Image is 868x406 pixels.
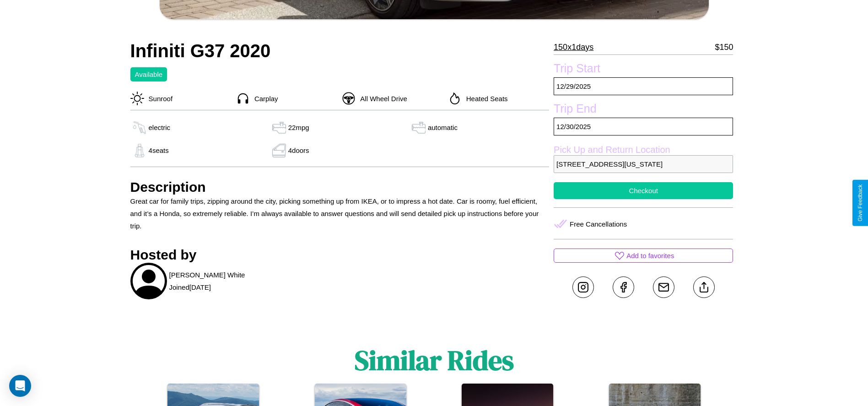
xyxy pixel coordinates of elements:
p: Free Cancellations [570,218,627,230]
label: Pick Up and Return Location [554,145,733,155]
h2: Infiniti G37 2020 [130,41,550,61]
h3: Description [130,179,550,195]
p: electric [149,121,171,134]
p: automatic [428,121,458,134]
p: 4 doors [288,144,309,157]
p: All Wheel Drive [356,92,407,105]
p: Heated Seats [462,92,508,105]
img: gas [410,121,428,135]
p: Joined [DATE] [169,281,211,293]
div: Open Intercom Messenger [9,375,31,397]
p: 4 seats [149,144,169,157]
img: gas [130,121,149,135]
label: Trip Start [554,62,733,77]
p: Available [135,68,163,81]
p: 12 / 29 / 2025 [554,77,733,95]
h3: Hosted by [130,247,550,263]
h1: Similar Rides [355,341,514,379]
img: gas [270,121,288,135]
p: [STREET_ADDRESS][US_STATE] [554,155,733,173]
div: Give Feedback [857,184,863,222]
label: Trip End [554,102,733,118]
button: Checkout [554,182,733,199]
p: Add to favorites [626,249,674,262]
p: Great car for family trips, zipping around the city, picking something up from IKEA, or to impres... [130,195,550,232]
p: Carplay [250,92,278,105]
p: $ 150 [715,40,733,54]
button: Add to favorites [554,249,733,263]
p: Sunroof [144,92,173,105]
img: gas [270,144,288,157]
img: gas [130,144,149,157]
p: 12 / 30 / 2025 [554,118,733,135]
p: [PERSON_NAME] White [169,269,245,281]
p: 150 x 1 days [554,40,593,54]
p: 22 mpg [288,121,309,134]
